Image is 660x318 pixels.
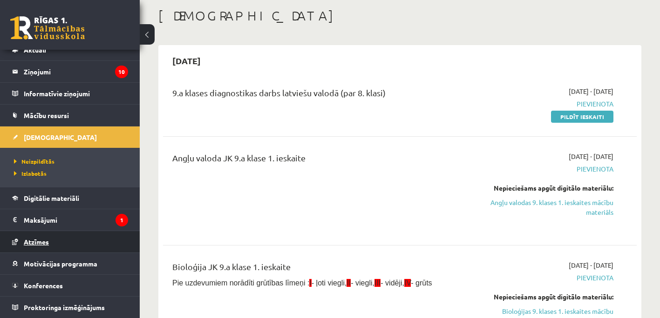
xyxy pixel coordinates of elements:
a: Izlabotās [14,169,130,178]
legend: Maksājumi [24,209,128,231]
span: [DATE] - [DATE] [569,260,613,270]
span: Motivācijas programma [24,259,97,268]
a: Atzīmes [12,231,128,252]
span: Proktoringa izmēģinājums [24,303,105,311]
a: Ziņojumi10 [12,61,128,82]
a: Rīgas 1. Tālmācības vidusskola [10,16,85,40]
a: Motivācijas programma [12,253,128,274]
a: Konferences [12,275,128,296]
a: Informatīvie ziņojumi [12,83,128,104]
a: Maksājumi1 [12,209,128,231]
span: [DATE] - [DATE] [569,86,613,96]
span: Pievienota [476,99,613,109]
a: Pildīt ieskaiti [551,111,613,123]
span: Pie uzdevumiem norādīti grūtības līmeņi : - ļoti viegli, - viegli, - vidēji, - grūts [172,279,432,287]
a: Aktuāli [12,39,128,60]
a: [DEMOGRAPHIC_DATA] [12,126,128,148]
h1: [DEMOGRAPHIC_DATA] [158,8,641,24]
span: III [374,279,381,287]
h2: [DATE] [163,50,210,72]
span: Mācību resursi [24,111,69,119]
a: Angļu valodas 9. klases 1. ieskaites mācību materiāls [476,198,613,217]
div: Angļu valoda JK 9.a klase 1. ieskaite [172,152,462,169]
a: Digitālie materiāli [12,187,128,209]
span: Pievienota [476,273,613,283]
span: Digitālie materiāli [24,194,79,202]
span: Neizpildītās [14,158,54,165]
span: Aktuāli [24,46,46,54]
span: Izlabotās [14,170,47,177]
div: Nepieciešams apgūt digitālo materiālu: [476,292,613,302]
span: II [347,279,351,287]
a: Proktoringa izmēģinājums [12,297,128,318]
i: 10 [115,66,128,78]
span: Pievienota [476,164,613,174]
i: 1 [116,214,128,226]
span: Atzīmes [24,238,49,246]
span: I [309,279,311,287]
span: IV [404,279,411,287]
span: [DEMOGRAPHIC_DATA] [24,133,97,141]
legend: Ziņojumi [24,61,128,82]
div: 9.a klases diagnostikas darbs latviešu valodā (par 8. klasi) [172,86,462,104]
span: [DATE] - [DATE] [569,152,613,161]
legend: Informatīvie ziņojumi [24,83,128,104]
a: Mācību resursi [12,105,128,126]
a: Neizpildītās [14,157,130,166]
span: Konferences [24,281,63,290]
div: Nepieciešams apgūt digitālo materiālu: [476,183,613,193]
div: Bioloģija JK 9.a klase 1. ieskaite [172,260,462,278]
